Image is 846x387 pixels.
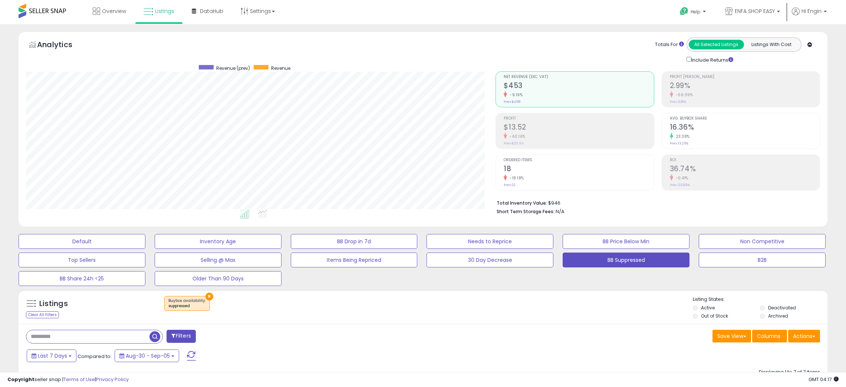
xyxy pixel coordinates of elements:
button: Default [19,234,145,249]
small: -18.18% [507,175,524,181]
small: Prev: $33.94 [504,141,524,146]
div: Totals For [655,41,684,48]
h2: 36.74% [670,165,820,175]
span: Profit [504,117,654,121]
span: Avg. Buybox Share [670,117,820,121]
span: Revenue (prev) [216,65,250,71]
button: 30 Day Decrease [427,253,553,267]
small: Prev: 22 [504,183,516,187]
span: Buybox availability : [168,298,206,309]
span: Listings [155,7,174,15]
a: Help [674,1,713,24]
button: Columns [752,330,787,342]
button: BB Drop in 7d [291,234,418,249]
h2: $13.52 [504,123,654,133]
small: Prev: 36.89% [670,183,690,187]
label: Out of Stock [701,313,728,319]
span: Last 7 Days [38,352,67,360]
a: Privacy Policy [96,376,129,383]
span: Compared to: [78,353,112,360]
button: BB Price Below Min [563,234,689,249]
button: Selling @ Max [155,253,282,267]
div: Displaying 1 to 7 of 7 items [759,369,820,376]
h2: 16.36% [670,123,820,133]
button: Listings With Cost [744,40,799,49]
label: Archived [768,313,788,319]
button: Last 7 Days [27,349,76,362]
small: -60.16% [507,134,526,139]
button: Aug-30 - Sep-05 [115,349,179,362]
button: × [205,293,213,300]
small: -9.19% [507,92,523,98]
span: ENFA SHOP EASY [735,7,775,15]
button: Non Competitive [699,234,826,249]
span: 2025-09-14 04:17 GMT [809,376,839,383]
small: -0.41% [673,175,688,181]
div: seller snap | | [7,376,129,383]
button: Actions [788,330,820,342]
div: Include Returns [681,55,742,64]
button: Inventory Age [155,234,282,249]
li: $946 [497,198,814,207]
small: Prev: $498 [504,100,520,104]
small: -56.09% [673,92,693,98]
span: Overview [102,7,126,15]
span: ROI [670,158,820,162]
span: Revenue [271,65,290,71]
div: suppressed [168,303,206,309]
button: Items Being Repriced [291,253,418,267]
span: Ordered Items [504,158,654,162]
h5: Listings [39,299,68,309]
strong: Copyright [7,376,34,383]
button: Needs to Reprice [427,234,553,249]
button: Older Than 90 Days [155,271,282,286]
small: Prev: 6.81% [670,100,686,104]
span: Help [691,9,701,15]
div: Clear All Filters [26,311,59,318]
span: Hi Engin [801,7,822,15]
h2: 18 [504,165,654,175]
button: BB Suppressed [563,253,689,267]
a: Hi Engin [792,7,827,24]
i: Get Help [679,7,689,16]
span: Aug-30 - Sep-05 [126,352,170,360]
b: Total Inventory Value: [497,200,547,206]
button: BB Share 24h <25 [19,271,145,286]
button: Filters [167,330,195,343]
span: N/A [556,208,564,215]
span: Columns [757,332,780,340]
span: Net Revenue (Exc. VAT) [504,75,654,79]
span: DataHub [200,7,223,15]
label: Active [701,305,715,311]
button: Save View [712,330,751,342]
button: B2B [699,253,826,267]
button: Top Sellers [19,253,145,267]
small: 23.38% [673,134,690,139]
span: Profit [PERSON_NAME] [670,75,820,79]
p: Listing States: [693,296,827,303]
h2: 2.99% [670,81,820,91]
b: Short Term Storage Fees: [497,208,554,215]
h5: Analytics [37,39,87,52]
small: Prev: 13.26% [670,141,688,146]
h2: $453 [504,81,654,91]
button: All Selected Listings [689,40,744,49]
a: Terms of Use [63,376,95,383]
label: Deactivated [768,305,796,311]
